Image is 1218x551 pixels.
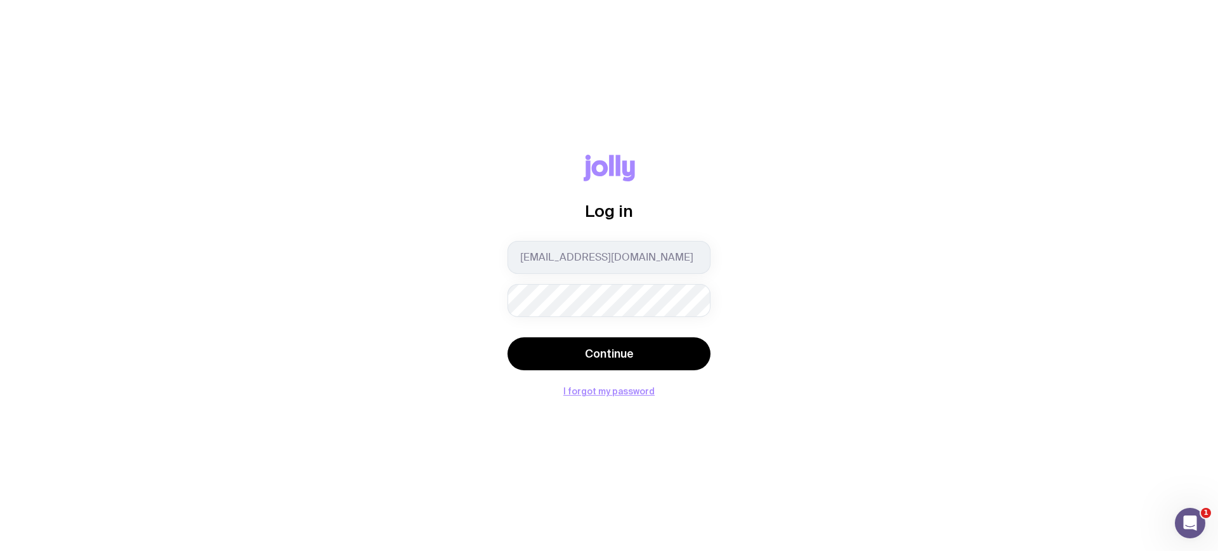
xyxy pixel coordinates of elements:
button: I forgot my password [563,386,655,396]
span: Continue [585,346,634,361]
span: Log in [585,202,633,220]
input: you@email.com [507,241,710,274]
button: Continue [507,337,710,370]
iframe: Intercom live chat [1175,508,1205,538]
span: 1 [1201,508,1211,518]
